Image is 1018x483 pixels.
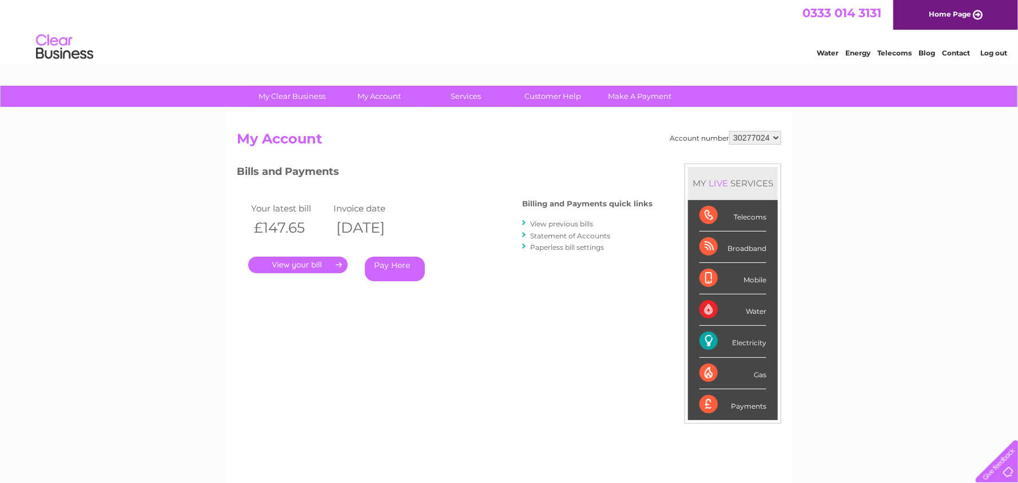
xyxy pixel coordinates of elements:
[706,178,730,189] div: LIVE
[699,294,766,326] div: Water
[802,6,881,20] a: 0333 014 3131
[240,6,780,55] div: Clear Business is a trading name of Verastar Limited (registered in [GEOGRAPHIC_DATA] No. 3667643...
[670,131,781,145] div: Account number
[593,86,687,107] a: Make A Payment
[332,86,427,107] a: My Account
[530,219,593,228] a: View previous bills
[845,49,870,57] a: Energy
[688,167,778,199] div: MY SERVICES
[699,263,766,294] div: Mobile
[237,131,781,153] h2: My Account
[35,30,94,65] img: logo.png
[248,257,348,273] a: .
[699,200,766,231] div: Telecoms
[980,49,1007,57] a: Log out
[237,163,653,183] h3: Bills and Payments
[522,199,653,208] h4: Billing and Payments quick links
[530,231,610,240] a: Statement of Accounts
[506,86,601,107] a: Customer Help
[248,201,331,216] td: Your latest bill
[699,358,766,389] div: Gas
[699,326,766,357] div: Electricity
[245,86,340,107] a: My Clear Business
[699,389,766,420] div: Payments
[918,49,935,57] a: Blog
[331,216,413,239] th: [DATE]
[365,257,425,281] a: Pay Here
[699,231,766,263] div: Broadband
[419,86,514,107] a: Services
[530,243,604,252] a: Paperless bill settings
[817,49,838,57] a: Water
[877,49,912,57] a: Telecoms
[248,216,331,239] th: £147.65
[942,49,970,57] a: Contact
[331,201,413,216] td: Invoice date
